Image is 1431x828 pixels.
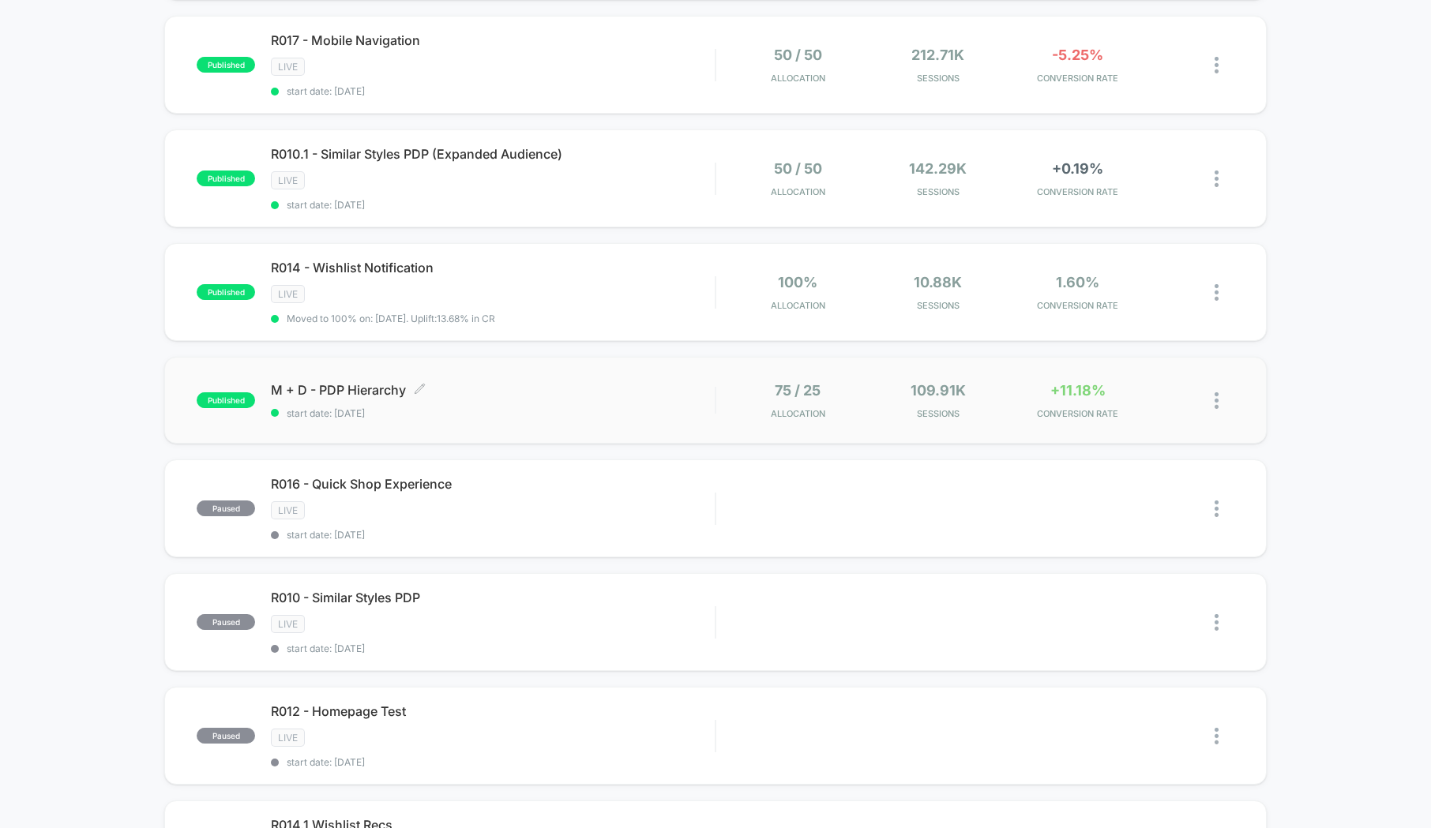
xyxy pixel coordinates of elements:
span: CONVERSION RATE [1012,73,1144,84]
img: close [1215,170,1219,187]
img: close [1215,392,1219,409]
span: R014 - Wishlist Notification [271,260,715,275]
span: 75 / 25 [775,382,821,399]
span: R012 - Homepage Test [271,703,715,719]
span: R010.1 - Similar Styles PDP (Expanded Audience) [271,146,715,162]
span: start date: [DATE] [271,199,715,211]
span: Allocation [771,186,825,197]
span: 50 / 50 [774,47,822,63]
span: 142.29k [909,160,967,177]
span: published [197,57,255,73]
span: 10.88k [914,274,962,290]
span: Allocation [771,408,825,419]
span: 1.60% [1056,274,1099,290]
img: close [1215,614,1219,631]
span: LIVE [271,285,305,303]
span: CONVERSION RATE [1012,408,1144,419]
img: close [1215,500,1219,517]
span: 109.91k [911,382,966,399]
span: LIVE [271,729,305,747]
span: start date: [DATE] [271,85,715,97]
span: Allocation [771,73,825,84]
span: start date: [DATE] [271,529,715,541]
span: CONVERSION RATE [1012,186,1144,197]
span: Allocation [771,300,825,311]
span: R017 - Mobile Navigation [271,32,715,48]
img: close [1215,284,1219,301]
span: start date: [DATE] [271,756,715,768]
span: LIVE [271,615,305,633]
span: 50 / 50 [774,160,822,177]
span: Sessions [872,73,1004,84]
span: +0.19% [1052,160,1103,177]
span: published [197,170,255,186]
span: published [197,392,255,408]
span: paused [197,500,255,516]
span: paused [197,614,255,630]
span: -5.25% [1052,47,1103,63]
img: close [1215,728,1219,744]
span: +11.18% [1050,382,1106,399]
span: start date: [DATE] [271,643,715,654]
span: 212.71k [911,47,964,63]
span: Sessions [872,300,1004,311]
span: Sessions [872,408,1004,419]
span: paused [197,728,255,744]
span: M + D - PDP Hierarchy [271,382,715,398]
span: LIVE [271,501,305,519]
span: published [197,284,255,300]
span: LIVE [271,58,305,76]
span: R016 - Quick Shop Experience [271,476,715,492]
span: 100% [778,274,817,290]
img: close [1215,57,1219,73]
span: R010 - Similar Styles PDP [271,590,715,605]
span: Moved to 100% on: [DATE] . Uplift: 13.68% in CR [287,313,495,324]
span: start date: [DATE] [271,407,715,419]
span: Sessions [872,186,1004,197]
span: LIVE [271,171,305,189]
span: CONVERSION RATE [1012,300,1144,311]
